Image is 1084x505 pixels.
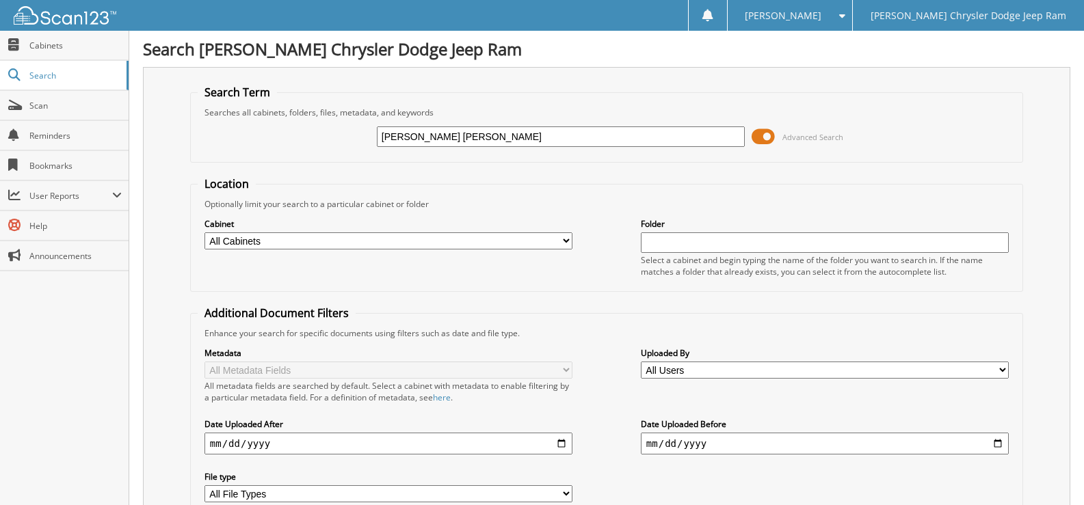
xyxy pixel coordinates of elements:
a: here [433,392,451,403]
span: [PERSON_NAME] [745,12,821,20]
div: Searches all cabinets, folders, files, metadata, and keywords [198,107,1016,118]
div: Optionally limit your search to a particular cabinet or folder [198,198,1016,210]
iframe: Chat Widget [1016,439,1084,505]
legend: Additional Document Filters [198,305,356,320]
span: Scan [29,100,122,111]
div: Select a cabinet and begin typing the name of the folder you want to search in. If the name match... [641,254,1009,277]
label: Date Uploaded After [204,418,572,430]
span: User Reports [29,190,112,202]
legend: Location [198,176,256,191]
span: Announcements [29,250,122,262]
label: File type [204,471,572,482]
span: Reminders [29,130,122,141]
span: Bookmarks [29,160,122,172]
span: [PERSON_NAME] Chrysler Dodge Jeep Ram [871,12,1066,20]
label: Metadata [204,347,572,359]
h1: Search [PERSON_NAME] Chrysler Dodge Jeep Ram [143,38,1070,60]
label: Uploaded By [641,347,1009,359]
input: start [204,433,572,454]
label: Folder [641,218,1009,230]
span: Advanced Search [782,132,843,142]
span: Help [29,220,122,232]
span: Search [29,70,120,81]
input: end [641,433,1009,454]
img: scan123-logo-white.svg [14,6,116,25]
div: Enhance your search for specific documents using filters such as date and file type. [198,327,1016,339]
legend: Search Term [198,85,277,100]
label: Date Uploaded Before [641,418,1009,430]
label: Cabinet [204,218,572,230]
div: All metadata fields are searched by default. Select a cabinet with metadata to enable filtering b... [204,380,572,403]
span: Cabinets [29,40,122,51]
